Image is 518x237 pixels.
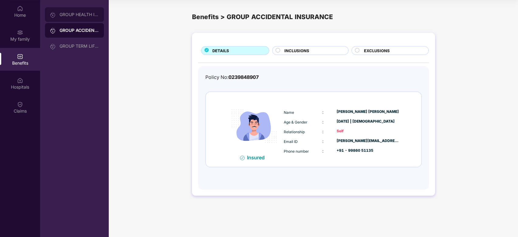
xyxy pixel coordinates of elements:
div: GROUP ACCIDENTAL INSURANCE [60,27,99,33]
div: Self [337,128,399,134]
img: svg+xml;base64,PHN2ZyBpZD0iQmVuZWZpdHMiIHhtbG5zPSJodHRwOi8vd3d3LnczLm9yZy8yMDAwL3N2ZyIgd2lkdGg9Ij... [17,53,23,59]
img: svg+xml;base64,PHN2ZyBpZD0iSG9tZSIgeG1sbnM9Imh0dHA6Ly93d3cudzMub3JnLzIwMDAvc3ZnIiB3aWR0aD0iMjAiIG... [17,5,23,12]
img: svg+xml;base64,PHN2ZyBpZD0iSG9zcGl0YWxzIiB4bWxucz0iaHR0cDovL3d3dy53My5vcmcvMjAwMC9zdmciIHdpZHRoPS... [17,77,23,83]
img: icon [226,98,282,154]
span: : [322,110,323,115]
span: Age & Gender [284,120,307,124]
img: svg+xml;base64,PHN2ZyB3aWR0aD0iMjAiIGhlaWdodD0iMjAiIHZpZXdCb3g9IjAgMCAyMCAyMCIgZmlsbD0ibm9uZSIgeG... [50,28,56,34]
span: DETAILS [212,48,229,54]
span: Phone number [284,149,309,154]
div: [PERSON_NAME][EMAIL_ADDRESS][PERSON_NAME][DOMAIN_NAME] [337,138,399,144]
span: : [322,129,323,134]
span: EXCLUSIONS [364,48,390,54]
div: [DATE] | [DEMOGRAPHIC_DATA] [337,119,399,124]
div: +91 - 99860 51135 [337,148,399,154]
span: Relationship [284,130,305,134]
span: INCLUSIONS [284,48,309,54]
img: svg+xml;base64,PHN2ZyB3aWR0aD0iMjAiIGhlaWdodD0iMjAiIHZpZXdCb3g9IjAgMCAyMCAyMCIgZmlsbD0ibm9uZSIgeG... [17,29,23,36]
span: Email ID [284,139,298,144]
img: svg+xml;base64,PHN2ZyB3aWR0aD0iMjAiIGhlaWdodD0iMjAiIHZpZXdCb3g9IjAgMCAyMCAyMCIgZmlsbD0ibm9uZSIgeG... [50,12,56,18]
div: Insured [247,154,268,161]
div: GROUP TERM LIFE INSURANCE [60,44,99,49]
div: GROUP HEALTH INSURANCE [60,12,99,17]
div: Policy No: [205,73,259,81]
img: svg+xml;base64,PHN2ZyB4bWxucz0iaHR0cDovL3d3dy53My5vcmcvMjAwMC9zdmciIHdpZHRoPSIxNiIgaGVpZ2h0PSIxNi... [240,156,245,160]
div: Benefits > GROUP ACCIDENTAL INSURANCE [192,12,435,22]
span: : [322,148,323,154]
img: svg+xml;base64,PHN2ZyBpZD0iQ2xhaW0iIHhtbG5zPSJodHRwOi8vd3d3LnczLm9yZy8yMDAwL3N2ZyIgd2lkdGg9IjIwIi... [17,101,23,107]
span: : [322,119,323,124]
span: 0239848907 [228,74,259,80]
div: [PERSON_NAME] [PERSON_NAME] [337,109,399,115]
span: Name [284,110,294,115]
span: : [322,139,323,144]
img: svg+xml;base64,PHN2ZyB3aWR0aD0iMjAiIGhlaWdodD0iMjAiIHZpZXdCb3g9IjAgMCAyMCAyMCIgZmlsbD0ibm9uZSIgeG... [50,43,56,49]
